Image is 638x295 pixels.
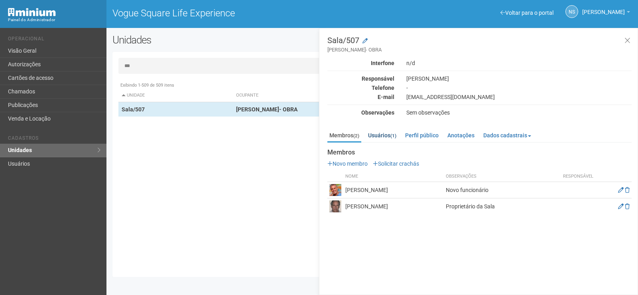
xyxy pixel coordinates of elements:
img: user.png [329,200,341,212]
div: Interfone [321,59,400,67]
strong: Sala/507 [122,106,145,113]
td: Proprietário da Sala [444,198,558,215]
td: [PERSON_NAME] [343,182,444,198]
a: Editar membro [618,187,624,193]
strong: Membros [327,149,632,156]
div: Telefone [321,84,400,91]
div: [PERSON_NAME] [400,75,638,82]
li: Operacional [8,36,100,44]
div: Observações [321,109,400,116]
small: [PERSON_NAME]- OBRA [327,46,632,53]
div: Painel do Administrador [8,16,100,24]
img: user.png [329,184,341,196]
a: NS [565,5,578,18]
a: Solicitar crachás [373,160,419,167]
li: Cadastros [8,135,100,144]
th: Responsável [558,171,598,182]
a: Membros(2) [327,129,361,143]
a: Anotações [445,129,477,141]
a: [PERSON_NAME] [582,10,630,16]
div: Exibindo 1-509 de 509 itens [118,82,626,89]
a: Modificar a unidade [362,37,368,45]
div: Responsável [321,75,400,82]
th: Ocupante: activate to sort column ascending [233,89,442,102]
a: Usuários(1) [366,129,398,141]
div: Sem observações [400,109,638,116]
h2: Unidades [112,34,322,46]
a: Novo membro [327,160,368,167]
img: Minium [8,8,56,16]
a: Excluir membro [625,187,630,193]
div: n/d [400,59,638,67]
th: Unidade: activate to sort column descending [118,89,233,102]
h1: Vogue Square Life Experience [112,8,366,18]
h3: Sala/507 [327,36,632,53]
td: Novo funcionário [444,182,558,198]
div: E-mail [321,93,400,101]
small: (2) [353,133,359,139]
div: [EMAIL_ADDRESS][DOMAIN_NAME] [400,93,638,101]
a: Excluir membro [625,203,630,210]
a: Dados cadastrais [481,129,533,141]
a: Editar membro [618,203,624,210]
strong: [PERSON_NAME]- OBRA [236,106,297,113]
small: (1) [390,133,396,139]
a: Voltar para o portal [500,10,553,16]
td: [PERSON_NAME] [343,198,444,215]
a: Perfil público [403,129,441,141]
th: Observações [444,171,558,182]
div: - [400,84,638,91]
th: Nome [343,171,444,182]
span: Nicolle Silva [582,1,625,15]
